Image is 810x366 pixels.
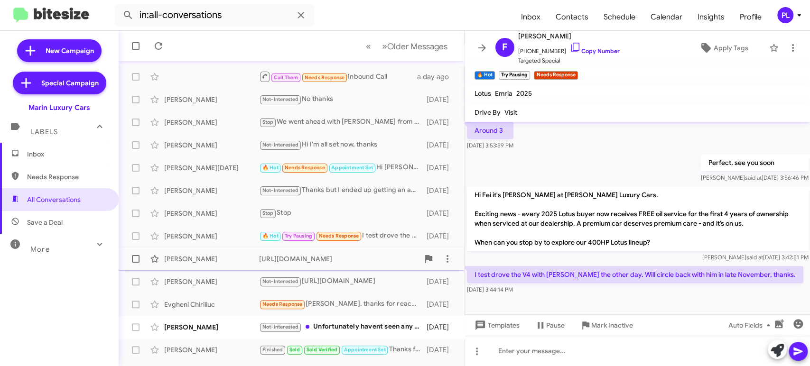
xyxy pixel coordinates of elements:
[465,317,527,334] button: Templates
[570,47,620,55] a: Copy Number
[425,345,456,355] div: [DATE]
[259,185,425,196] div: Thanks but I ended up getting an awesome deal on a BMW X3M
[164,140,259,150] div: [PERSON_NAME]
[262,233,279,239] span: 🔥 Hot
[425,209,456,218] div: [DATE]
[572,317,641,334] button: Mark Inactive
[518,30,620,42] span: [PERSON_NAME]
[259,276,425,287] div: [URL][DOMAIN_NAME]
[259,299,425,310] div: [PERSON_NAME], thanks for reaching out. I put it on pause for now, still thinking on the make.
[467,142,513,149] span: [DATE] 3:53:59 PM
[425,186,456,195] div: [DATE]
[518,56,620,65] span: Targeted Special
[714,39,748,56] span: Apply Tags
[425,140,456,150] div: [DATE]
[27,218,63,227] span: Save a Deal
[262,96,299,102] span: Not-Interested
[259,71,417,82] div: Inbound Call
[546,317,565,334] span: Pause
[366,40,371,52] span: «
[425,118,456,127] div: [DATE]
[259,208,425,219] div: Stop
[262,324,299,330] span: Not-Interested
[27,195,81,204] span: All Conversations
[27,149,108,159] span: Inbox
[702,254,808,261] span: [PERSON_NAME] [DATE] 3:42:51 PM
[17,39,102,62] a: New Campaign
[700,154,808,171] p: Perfect, see you soon
[262,119,274,125] span: Stop
[259,321,425,332] div: Unfortunately havent seen any local.
[596,3,643,31] a: Schedule
[30,128,58,136] span: Labels
[319,233,359,239] span: Needs Response
[777,7,793,23] div: PL
[504,108,517,117] span: Visit
[467,266,803,283] p: I test drove the V4 with [PERSON_NAME] the other day. Will circle back with him in late November,...
[591,317,633,334] span: Mark Inactive
[527,317,572,334] button: Pause
[262,278,299,284] span: Not-Interested
[360,37,377,56] button: Previous
[467,186,809,251] p: Hi Fei it's [PERSON_NAME] at [PERSON_NAME] Luxury Cars. Exciting news - every 2025 Lotus buyer no...
[475,89,491,98] span: Lotus
[746,254,763,261] span: said at
[164,345,259,355] div: [PERSON_NAME]
[495,89,512,98] span: Emria
[425,322,456,332] div: [DATE]
[289,347,300,353] span: Sold
[467,286,513,293] span: [DATE] 3:44:14 PM
[467,122,513,139] p: Around 3
[285,165,325,171] span: Needs Response
[728,317,774,334] span: Auto Fields
[516,89,532,98] span: 2025
[425,163,456,173] div: [DATE]
[732,3,769,31] a: Profile
[164,209,259,218] div: [PERSON_NAME]
[262,142,299,148] span: Not-Interested
[274,74,298,81] span: Call Them
[425,95,456,104] div: [DATE]
[769,7,800,23] button: PL
[518,42,620,56] span: [PHONE_NUMBER]
[259,139,425,150] div: Hi I'm all set now, thanks
[259,254,419,264] div: [URL][DOMAIN_NAME]
[30,245,50,254] span: More
[259,117,425,128] div: We went ahead with [PERSON_NAME] from [GEOGRAPHIC_DATA][PERSON_NAME]. Please remove me from the l...
[425,231,456,241] div: [DATE]
[382,40,387,52] span: »
[164,300,259,309] div: Evgheni Chiriliuc
[46,46,94,55] span: New Campaign
[387,41,447,52] span: Older Messages
[473,317,520,334] span: Templates
[115,4,314,27] input: Search
[27,172,108,182] span: Needs Response
[164,186,259,195] div: [PERSON_NAME]
[548,3,596,31] a: Contacts
[164,163,259,173] div: [PERSON_NAME][DATE]
[259,162,425,173] div: Hi [PERSON_NAME]. I have an appointment with [PERSON_NAME] [DATE]. Thank you
[475,108,501,117] span: Drive By
[502,40,507,55] span: F
[259,230,425,241] div: I test drove the V4 with [PERSON_NAME] the other day. Will circle back with him in late November,...
[682,39,764,56] button: Apply Tags
[700,174,808,181] span: [PERSON_NAME] [DATE] 3:56:46 PM
[643,3,690,31] a: Calendar
[417,72,457,82] div: a day ago
[28,103,90,112] div: Marin Luxury Cars
[262,165,279,171] span: 🔥 Hot
[513,3,548,31] a: Inbox
[13,72,106,94] a: Special Campaign
[499,71,530,80] small: Try Pausing
[262,301,303,307] span: Needs Response
[344,347,386,353] span: Appointment Set
[534,71,577,80] small: Needs Response
[690,3,732,31] a: Insights
[259,344,425,355] div: Thanks for checking in. I’m working with [PERSON_NAME] and really interested in one of the Defend...
[475,71,495,80] small: 🔥 Hot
